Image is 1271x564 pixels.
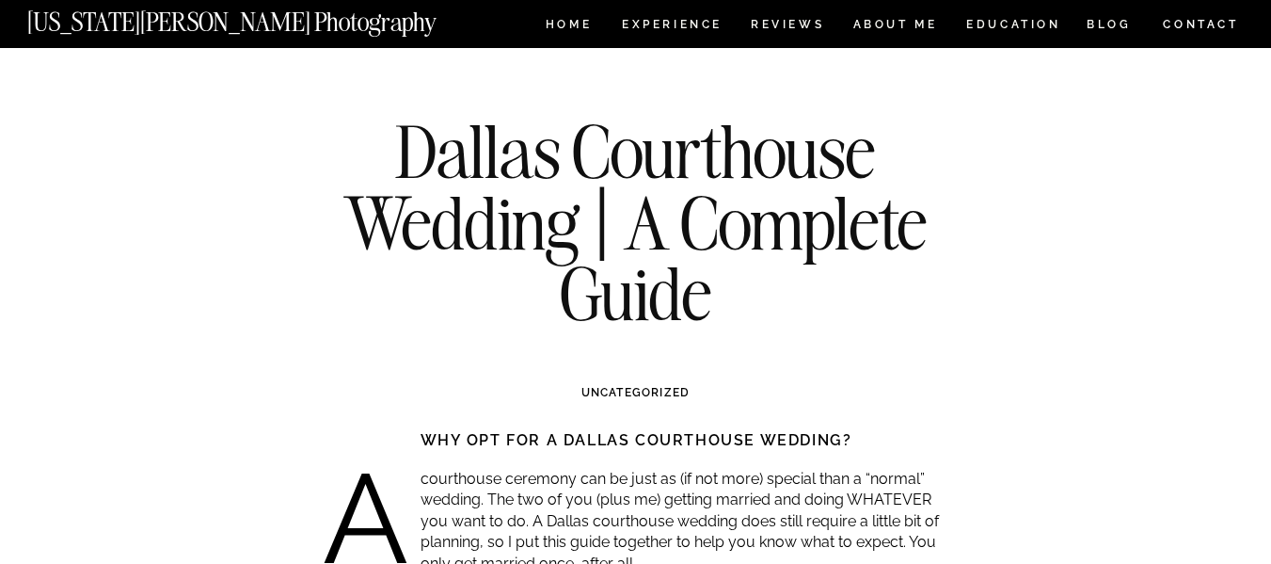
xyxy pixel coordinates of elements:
a: ABOUT ME [852,19,938,35]
strong: Why opt for a Dallas courthouse wedding? [421,431,852,449]
a: BLOG [1087,19,1132,35]
h1: Dallas Courthouse Wedding | A Complete Guide [294,116,977,330]
a: Uncategorized [581,386,691,399]
a: EDUCATION [964,19,1063,35]
a: HOME [542,19,596,35]
a: CONTACT [1162,14,1240,35]
a: [US_STATE][PERSON_NAME] Photography [27,9,500,25]
a: Experience [622,19,721,35]
a: REVIEWS [751,19,821,35]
